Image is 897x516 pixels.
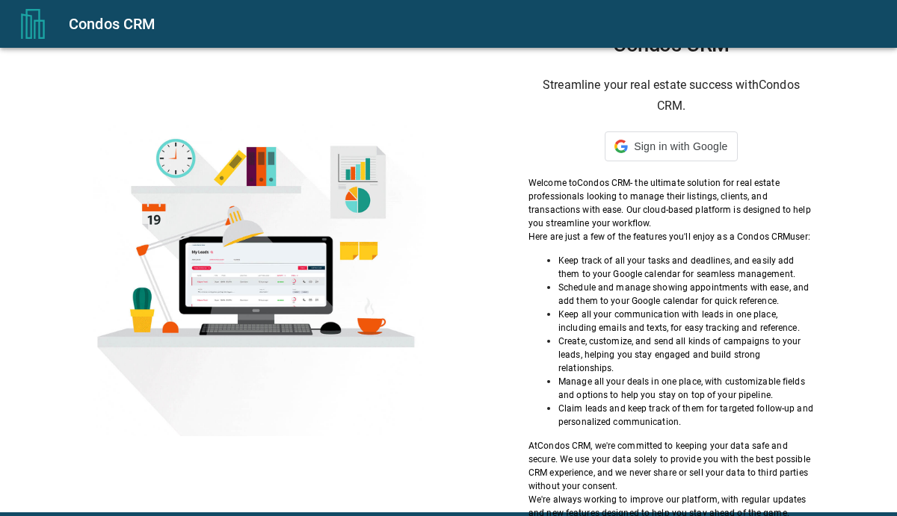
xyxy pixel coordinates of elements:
[634,140,727,152] span: Sign in with Google
[528,439,814,493] p: At Condos CRM , we're committed to keeping your data safe and secure. We use your data solely to ...
[558,281,814,308] p: Schedule and manage showing appointments with ease, and add them to your Google calendar for quic...
[528,176,814,230] p: Welcome to Condos CRM - the ultimate solution for real estate professionals looking to manage the...
[605,131,737,161] div: Sign in with Google
[69,12,879,36] div: Condos CRM
[558,375,814,402] p: Manage all your deals in one place, with customizable fields and options to help you stay on top ...
[528,230,814,243] p: Here are just a few of the features you'll enjoy as a Condos CRM user:
[558,254,814,281] p: Keep track of all your tasks and deadlines, and easily add them to your Google calendar for seaml...
[528,75,814,116] h6: Streamline your real estate success with Condos CRM .
[558,335,814,375] p: Create, customize, and send all kinds of campaigns to your leads, helping you stay engaged and bu...
[558,402,814,429] p: Claim leads and keep track of them for targeted follow-up and personalized communication.
[558,308,814,335] p: Keep all your communication with leads in one place, including emails and texts, for easy trackin...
